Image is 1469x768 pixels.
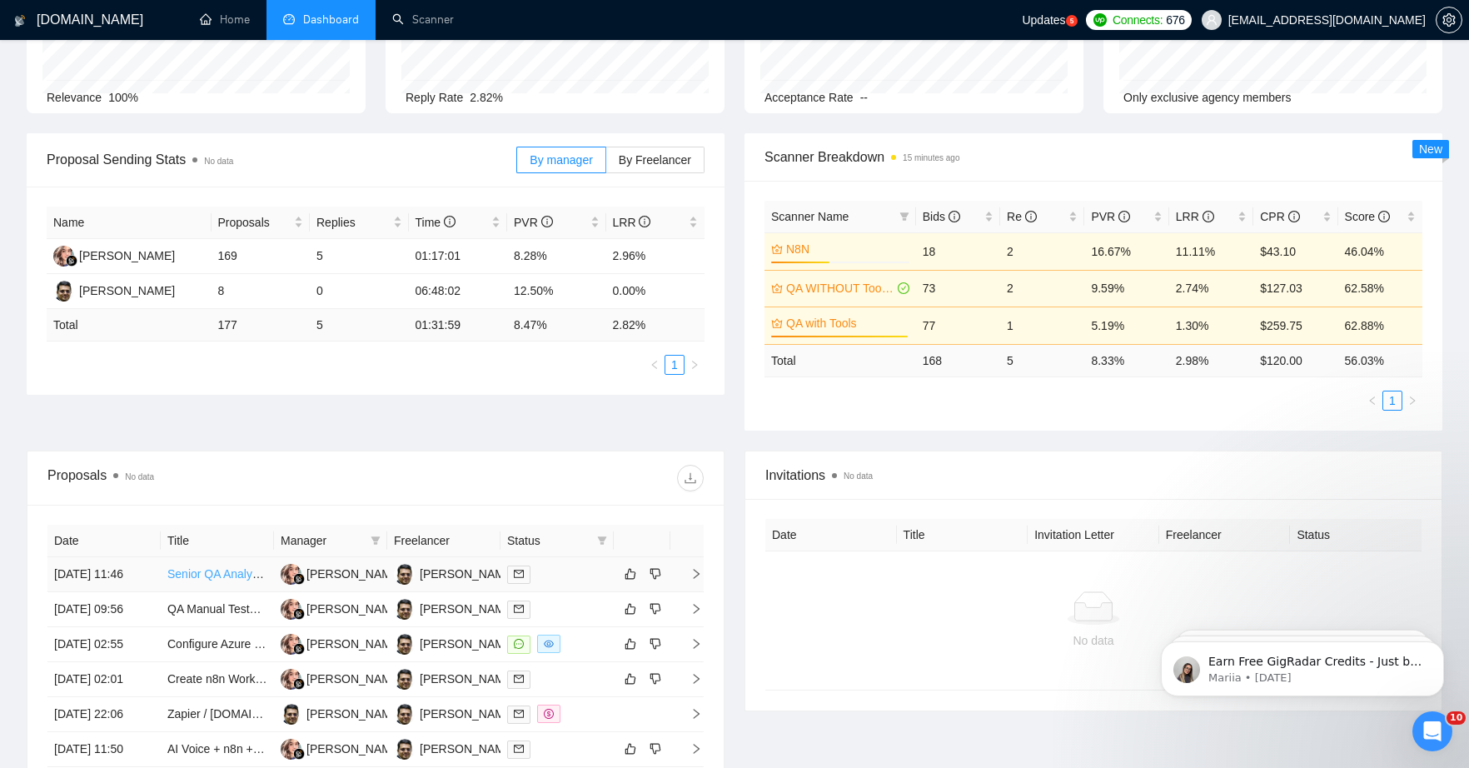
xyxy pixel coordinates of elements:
[530,153,592,167] span: By manager
[161,557,274,592] td: Senior QA Analyst – Functional & Automation
[1412,711,1452,751] iframe: Intercom live chat
[764,147,1422,167] span: Scanner Breakdown
[1176,210,1214,223] span: LRR
[394,566,515,580] a: PB[PERSON_NAME]
[1007,210,1037,223] span: Re
[293,748,305,760] img: gigradar-bm.png
[1069,17,1073,25] text: 5
[274,525,387,557] th: Manager
[650,672,661,686] span: dislike
[1169,270,1253,307] td: 2.74%
[896,204,913,229] span: filter
[916,232,1000,270] td: 18
[903,153,959,162] time: 15 minutes ago
[1203,211,1214,222] span: info-circle
[281,704,301,725] img: PB
[677,708,702,720] span: right
[1084,232,1168,270] td: 16.67%
[625,602,636,616] span: like
[47,627,161,662] td: [DATE] 02:55
[541,216,553,227] span: info-circle
[606,239,705,274] td: 2.96%
[281,739,301,760] img: AS
[47,662,161,697] td: [DATE] 02:01
[606,309,705,342] td: 2.82 %
[779,631,1408,650] div: No data
[212,309,311,342] td: 177
[1383,391,1402,410] a: 1
[281,599,301,620] img: AS
[53,281,74,302] img: PB
[1382,391,1402,411] li: 1
[645,355,665,375] button: left
[1000,344,1084,377] td: 5
[281,566,402,580] a: AS[PERSON_NAME]
[394,706,515,720] a: PB[PERSON_NAME]
[394,704,415,725] img: PB
[1166,11,1184,29] span: 676
[677,568,702,580] span: right
[764,344,916,377] td: Total
[1000,270,1084,307] td: 2
[306,565,402,583] div: [PERSON_NAME]
[507,531,590,550] span: Status
[677,603,702,615] span: right
[916,307,1000,344] td: 77
[281,634,301,655] img: AS
[66,255,77,267] img: gigradar-bm.png
[47,149,516,170] span: Proposal Sending Stats
[125,472,154,481] span: No data
[310,207,409,239] th: Replies
[167,637,397,651] a: Configure Azure Portal apps to connect N8N
[1159,519,1291,551] th: Freelancer
[507,309,606,342] td: 8.47 %
[394,636,515,650] a: PB[PERSON_NAME]
[771,210,849,223] span: Scanner Name
[167,707,431,721] a: Zapier / [DOMAIN_NAME] / n8n Automation Expert
[53,246,74,267] img: AS
[310,274,409,309] td: 0
[47,465,376,491] div: Proposals
[281,741,402,755] a: AS[PERSON_NAME]
[204,157,233,166] span: No data
[645,739,665,759] button: dislike
[310,239,409,274] td: 5
[916,344,1000,377] td: 168
[1169,344,1253,377] td: 2.98 %
[53,283,175,297] a: PB[PERSON_NAME]
[613,216,651,229] span: LRR
[420,670,515,688] div: [PERSON_NAME]
[771,282,783,294] span: crown
[620,739,640,759] button: like
[1345,210,1390,223] span: Score
[1169,232,1253,270] td: 11.11%
[625,637,636,651] span: like
[47,592,161,627] td: [DATE] 09:56
[47,732,161,767] td: [DATE] 11:50
[514,216,553,229] span: PVR
[916,270,1000,307] td: 73
[1288,211,1300,222] span: info-circle
[650,567,661,581] span: dislike
[47,697,161,732] td: [DATE] 22:06
[897,519,1028,551] th: Title
[677,465,704,491] button: download
[444,216,456,227] span: info-circle
[161,697,274,732] td: Zapier / Make.com / n8n Automation Expert
[161,662,274,697] td: Create n8n Workflow: Generate 1:1 Promo Videos with TTS, Subtitles, and Telegram Bot Input
[281,671,402,685] a: AS[PERSON_NAME]
[212,274,311,309] td: 8
[1367,396,1377,406] span: left
[639,216,650,227] span: info-circle
[620,564,640,584] button: like
[786,314,906,332] a: QA with Tools
[1362,391,1382,411] li: Previous Page
[47,525,161,557] th: Date
[161,525,274,557] th: Title
[406,91,463,104] span: Reply Rate
[409,309,508,342] td: 01:31:59
[1253,270,1337,307] td: $127.03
